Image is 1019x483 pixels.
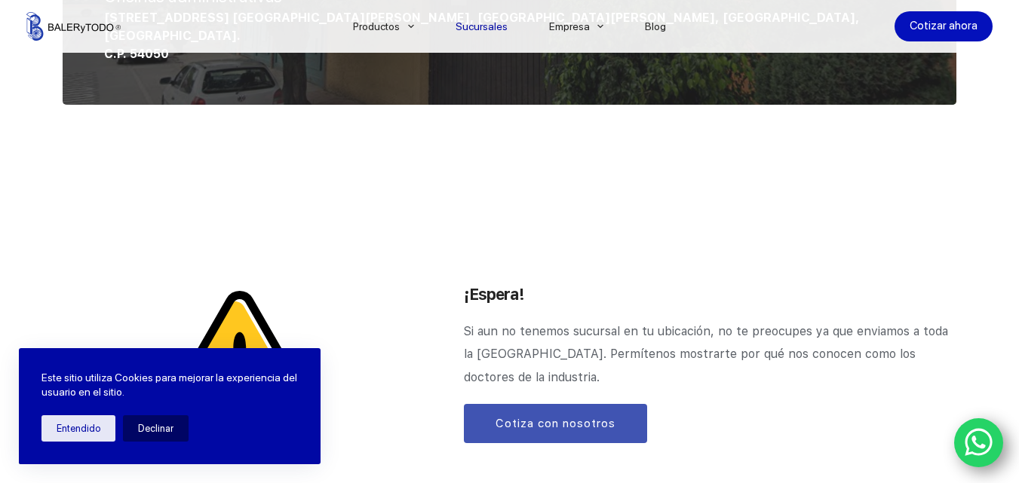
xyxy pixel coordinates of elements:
span: ¡Espera! [464,285,524,304]
a: WhatsApp [954,418,1004,468]
button: Entendido [41,415,115,442]
button: Declinar [123,415,189,442]
a: Cotiza con nosotros [464,404,647,443]
span: Si aun no tenemos sucursal en tu ubicación, no te preocupes ya que enviamos a toda la [GEOGRAPHIC... [464,324,952,384]
img: Balerytodo [26,12,121,41]
span: C.P. 54050 [104,47,169,61]
p: Este sitio utiliza Cookies para mejorar la experiencia del usuario en el sitio. [41,371,298,400]
span: Cotiza con nosotros [496,414,615,433]
a: Cotizar ahora [895,11,993,41]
